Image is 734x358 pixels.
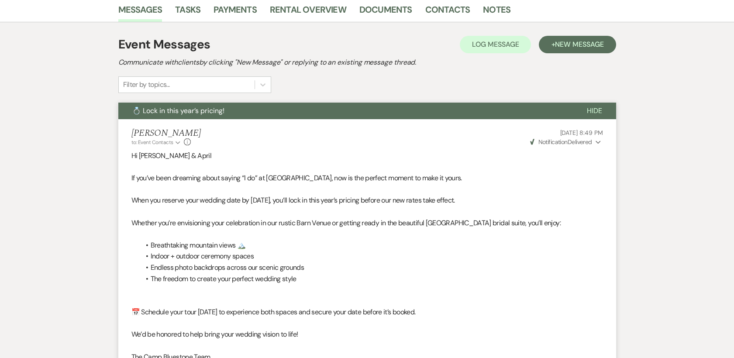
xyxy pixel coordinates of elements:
[587,106,602,115] span: Hide
[131,138,182,146] button: to: Event Contacts
[131,150,603,162] p: Hi [PERSON_NAME] & April
[118,35,210,54] h1: Event Messages
[214,3,257,22] a: Payments
[131,139,173,146] span: to: Event Contacts
[483,3,510,22] a: Notes
[560,129,603,137] span: [DATE] 8:49 PM
[118,57,616,68] h2: Communicate with clients by clicking "New Message" or replying to an existing message thread.
[425,3,470,22] a: Contacts
[539,36,616,53] button: +New Message
[140,251,603,262] li: Indoor + outdoor ceremony spaces
[132,106,224,115] span: 💍 Lock in this year’s pricing!
[538,138,567,146] span: Notification
[131,329,603,340] p: We’d be honored to help bring your wedding vision to life!
[529,138,603,147] button: NotificationDelivered
[530,138,592,146] span: Delivered
[131,172,603,184] p: If you’ve been dreaming about saying “I do” at [GEOGRAPHIC_DATA], now is the perfect moment to ma...
[573,103,616,119] button: Hide
[118,103,573,119] button: 💍 Lock in this year’s pricing!
[131,306,603,318] p: 📅 Schedule your tour [DATE] to experience both spaces and secure your date before it’s booked.
[131,195,603,206] p: When you reserve your wedding date by [DATE], you’ll lock in this year’s pricing before our new r...
[123,79,170,90] div: Filter by topics...
[270,3,346,22] a: Rental Overview
[175,3,200,22] a: Tasks
[131,217,603,229] p: Whether you’re envisioning your celebration in our rustic Barn Venue or getting ready in the beau...
[140,240,603,251] li: Breathtaking mountain views 🏔️
[131,128,201,139] h5: [PERSON_NAME]
[460,36,531,53] button: Log Message
[140,262,603,273] li: Endless photo backdrops across our scenic grounds
[555,40,603,49] span: New Message
[140,273,603,285] li: The freedom to create your perfect wedding style
[472,40,519,49] span: Log Message
[118,3,162,22] a: Messages
[359,3,412,22] a: Documents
